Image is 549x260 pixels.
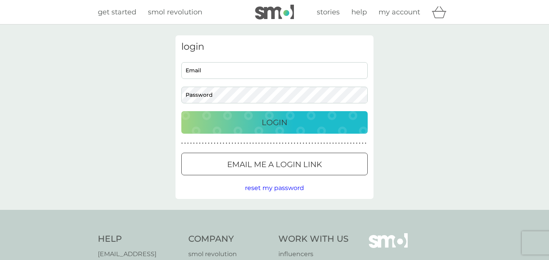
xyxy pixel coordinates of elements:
p: ● [309,141,310,145]
p: ● [247,141,248,145]
p: ● [318,141,319,145]
a: get started [98,7,136,18]
p: ● [314,141,316,145]
p: ● [211,141,212,145]
a: smol revolution [188,249,271,259]
p: ● [327,141,328,145]
p: ● [347,141,349,145]
p: ● [205,141,207,145]
p: ● [243,141,245,145]
p: ● [217,141,219,145]
p: ● [267,141,269,145]
span: reset my password [245,184,304,192]
img: smol [369,233,408,260]
p: ● [341,141,343,145]
h4: Work With Us [278,233,349,245]
p: ● [362,141,363,145]
p: ● [258,141,260,145]
p: ● [264,141,266,145]
a: smol revolution [148,7,202,18]
p: ● [270,141,272,145]
p: ● [332,141,334,145]
img: smol [255,5,294,19]
span: my account [379,8,420,16]
p: ● [229,141,230,145]
p: ● [353,141,354,145]
p: ● [359,141,361,145]
h3: login [181,41,368,52]
p: ● [276,141,278,145]
a: influencers [278,249,349,259]
a: my account [379,7,420,18]
p: ● [338,141,340,145]
p: ● [291,141,292,145]
p: Email me a login link [227,158,322,171]
p: ● [193,141,195,145]
span: stories [317,8,340,16]
span: help [351,8,367,16]
p: ● [320,141,322,145]
p: ● [235,141,236,145]
p: ● [190,141,192,145]
p: ● [255,141,257,145]
p: ● [335,141,337,145]
p: ● [223,141,224,145]
a: help [351,7,367,18]
div: basket [432,4,451,20]
p: ● [294,141,295,145]
p: ● [187,141,189,145]
p: ● [350,141,352,145]
p: ● [288,141,290,145]
p: ● [252,141,254,145]
p: ● [214,141,215,145]
p: ● [329,141,331,145]
p: ● [208,141,210,145]
p: ● [312,141,313,145]
p: ● [249,141,251,145]
a: stories [317,7,340,18]
p: ● [238,141,239,145]
p: ● [306,141,307,145]
p: ● [199,141,201,145]
span: smol revolution [148,8,202,16]
p: ● [202,141,203,145]
p: ● [303,141,304,145]
p: ● [226,141,227,145]
p: ● [261,141,263,145]
p: ● [181,141,183,145]
p: ● [323,141,325,145]
p: ● [365,141,367,145]
h4: Help [98,233,181,245]
p: ● [356,141,358,145]
span: get started [98,8,136,16]
p: ● [196,141,198,145]
p: ● [279,141,281,145]
p: ● [344,141,346,145]
p: ● [282,141,283,145]
p: ● [232,141,233,145]
button: Email me a login link [181,153,368,175]
p: ● [300,141,301,145]
button: Login [181,111,368,134]
p: ● [273,141,274,145]
button: reset my password [245,183,304,193]
p: ● [297,141,298,145]
h4: Company [188,233,271,245]
p: ● [184,141,186,145]
p: ● [285,141,287,145]
p: ● [241,141,242,145]
p: ● [220,141,221,145]
p: Login [262,116,287,129]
